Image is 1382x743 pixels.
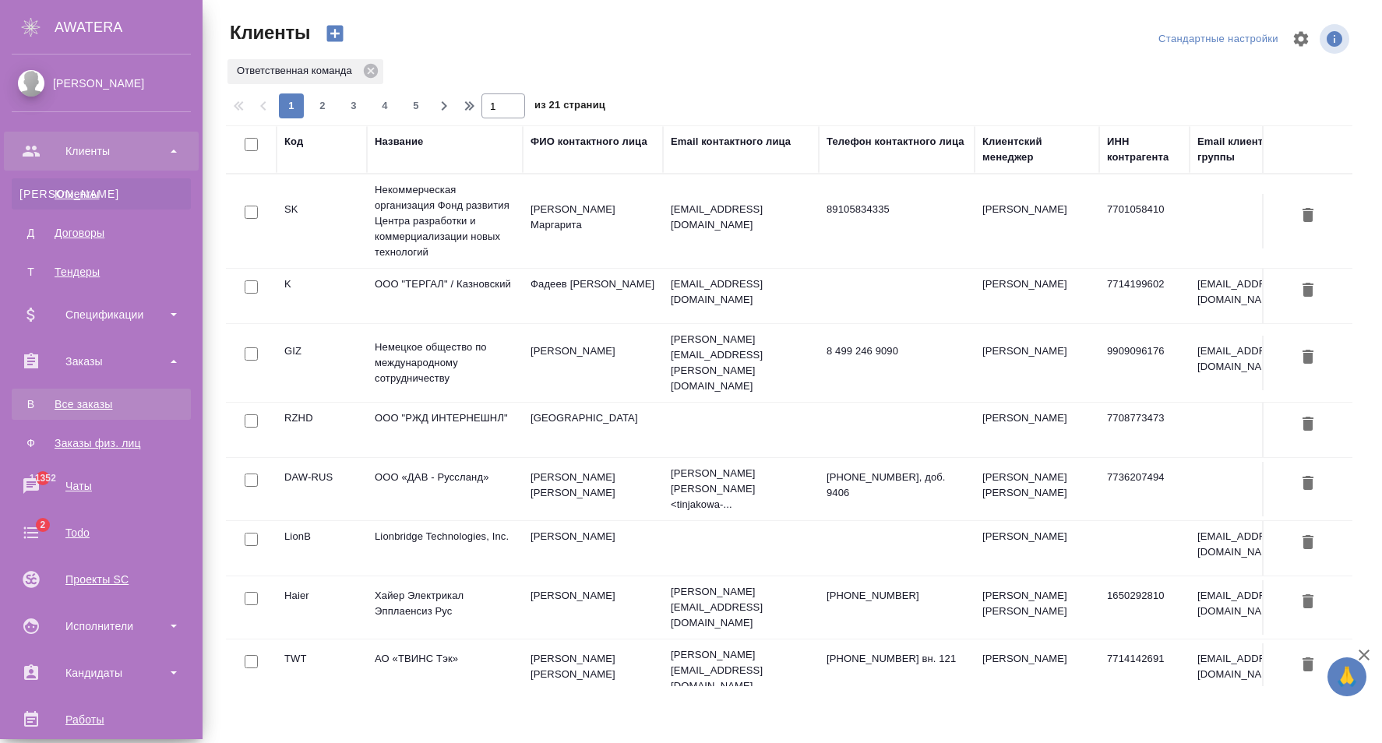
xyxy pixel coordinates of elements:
[12,75,191,92] div: [PERSON_NAME]
[12,350,191,373] div: Заказы
[1099,643,1190,698] td: 7714142691
[1099,336,1190,390] td: 9909096176
[1190,580,1330,635] td: [EMAIL_ADDRESS][DOMAIN_NAME]
[827,202,967,217] p: 89105834335
[20,470,65,486] span: 11352
[4,700,199,739] a: Работы
[671,134,791,150] div: Email контактного лица
[226,20,310,45] span: Клиенты
[531,134,647,150] div: ФИО контактного лица
[523,403,663,457] td: [GEOGRAPHIC_DATA]
[671,584,811,631] p: [PERSON_NAME][EMAIL_ADDRESS][DOMAIN_NAME]
[277,403,367,457] td: RZHD
[1295,651,1321,680] button: Удалить
[827,343,967,359] p: 8 499 246 9090
[1327,657,1366,696] button: 🙏
[1190,521,1330,576] td: [EMAIL_ADDRESS][DOMAIN_NAME]
[375,134,423,150] div: Название
[12,178,191,210] a: [PERSON_NAME]Клиенты
[1099,403,1190,457] td: 7708773473
[30,517,55,533] span: 2
[12,256,191,287] a: ТТендеры
[367,174,523,268] td: Некоммерческая организация Фонд развития Центра разработки и коммерциализации новых технологий
[523,194,663,248] td: [PERSON_NAME] Маргарита
[975,269,1099,323] td: [PERSON_NAME]
[975,643,1099,698] td: [PERSON_NAME]
[12,217,191,248] a: ДДоговоры
[975,521,1099,576] td: [PERSON_NAME]
[12,568,191,591] div: Проекты SC
[534,96,605,118] span: из 21 страниц
[1099,269,1190,323] td: 7714199602
[1334,660,1360,693] span: 🙏
[827,134,964,150] div: Телефон контактного лица
[1282,20,1320,58] span: Настроить таблицу
[12,708,191,731] div: Работы
[372,98,397,114] span: 4
[284,134,303,150] div: Код
[671,276,811,308] p: [EMAIL_ADDRESS][DOMAIN_NAME]
[367,269,523,323] td: ООО "ТЕРГАЛ" / Казновский
[827,651,967,667] p: [PHONE_NUMBER] вн. 121
[671,647,811,694] p: [PERSON_NAME][EMAIL_ADDRESS][DOMAIN_NAME]
[12,389,191,420] a: ВВсе заказы
[19,264,183,280] div: Тендеры
[12,303,191,326] div: Спецификации
[367,643,523,698] td: АО «ТВИНС Тэк»
[12,661,191,685] div: Кандидаты
[975,194,1099,248] td: [PERSON_NAME]
[1155,27,1282,51] div: split button
[523,580,663,635] td: [PERSON_NAME]
[982,134,1091,165] div: Клиентский менеджер
[404,93,428,118] button: 5
[523,643,663,698] td: [PERSON_NAME] [PERSON_NAME]
[1197,134,1322,165] div: Email клиентской группы
[277,194,367,248] td: SK
[277,580,367,635] td: Haier
[975,336,1099,390] td: [PERSON_NAME]
[1295,343,1321,372] button: Удалить
[367,403,523,457] td: ООО "РЖД ИНТЕРНЕШНЛ"
[1099,462,1190,516] td: 7736207494
[671,202,811,233] p: [EMAIL_ADDRESS][DOMAIN_NAME]
[1190,269,1330,323] td: [EMAIL_ADDRESS][DOMAIN_NAME]
[19,396,183,412] div: Все заказы
[1107,134,1182,165] div: ИНН контрагента
[19,225,183,241] div: Договоры
[19,435,183,451] div: Заказы физ. лиц
[277,643,367,698] td: TWT
[1099,194,1190,248] td: 7701058410
[12,139,191,163] div: Клиенты
[277,462,367,516] td: DAW-RUS
[975,580,1099,635] td: [PERSON_NAME] [PERSON_NAME]
[523,521,663,576] td: [PERSON_NAME]
[277,521,367,576] td: LionB
[1295,202,1321,231] button: Удалить
[12,614,191,638] div: Исполнители
[12,521,191,544] div: Todo
[975,403,1099,457] td: [PERSON_NAME]
[12,428,191,459] a: ФЗаказы физ. лиц
[523,336,663,390] td: [PERSON_NAME]
[1295,410,1321,439] button: Удалить
[277,336,367,390] td: GIZ
[1320,24,1352,54] span: Посмотреть информацию
[372,93,397,118] button: 4
[404,98,428,114] span: 5
[1295,588,1321,617] button: Удалить
[4,513,199,552] a: 2Todo
[523,462,663,516] td: [PERSON_NAME] [PERSON_NAME]
[367,462,523,516] td: ООО «ДАВ - Руссланд»
[237,63,358,79] p: Ответственная команда
[671,466,811,512] p: [PERSON_NAME] [PERSON_NAME] <tinjakowa-...
[1190,643,1330,698] td: [EMAIL_ADDRESS][DOMAIN_NAME]
[4,467,199,505] a: 11352Чаты
[367,580,523,635] td: Хайер Электрикал Эпплаенсиз Рус
[341,98,366,114] span: 3
[1295,470,1321,498] button: Удалить
[975,462,1099,516] td: [PERSON_NAME] [PERSON_NAME]
[827,470,967,501] p: [PHONE_NUMBER], доб. 9406
[310,93,335,118] button: 2
[1099,580,1190,635] td: 1650292810
[310,98,335,114] span: 2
